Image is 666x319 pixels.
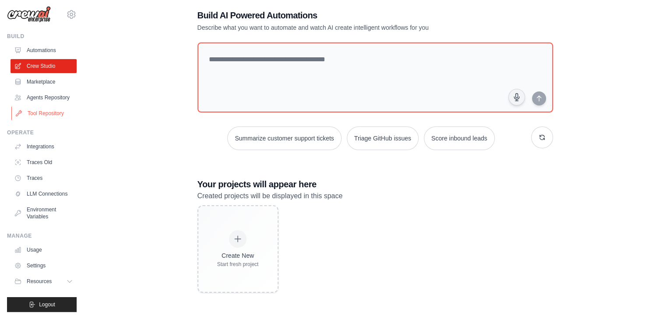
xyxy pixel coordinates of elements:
[11,259,77,273] a: Settings
[11,59,77,73] a: Crew Studio
[11,106,78,120] a: Tool Repository
[39,301,55,308] span: Logout
[7,6,51,23] img: Logo
[11,274,77,288] button: Resources
[11,243,77,257] a: Usage
[217,251,259,260] div: Create New
[197,190,553,202] p: Created projects will be displayed in this space
[11,140,77,154] a: Integrations
[7,297,77,312] button: Logout
[347,126,419,150] button: Triage GitHub issues
[7,232,77,239] div: Manage
[197,23,492,32] p: Describe what you want to automate and watch AI create intelligent workflows for you
[197,9,492,21] h1: Build AI Powered Automations
[11,187,77,201] a: LLM Connections
[11,75,77,89] a: Marketplace
[531,126,553,148] button: Get new suggestions
[508,89,525,105] button: Click to speak your automation idea
[11,91,77,105] a: Agents Repository
[7,33,77,40] div: Build
[622,277,666,319] iframe: Chat Widget
[11,203,77,224] a: Environment Variables
[424,126,495,150] button: Score inbound leads
[217,261,259,268] div: Start fresh project
[7,129,77,136] div: Operate
[11,43,77,57] a: Automations
[227,126,341,150] button: Summarize customer support tickets
[11,171,77,185] a: Traces
[27,278,52,285] span: Resources
[197,178,553,190] h3: Your projects will appear here
[11,155,77,169] a: Traces Old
